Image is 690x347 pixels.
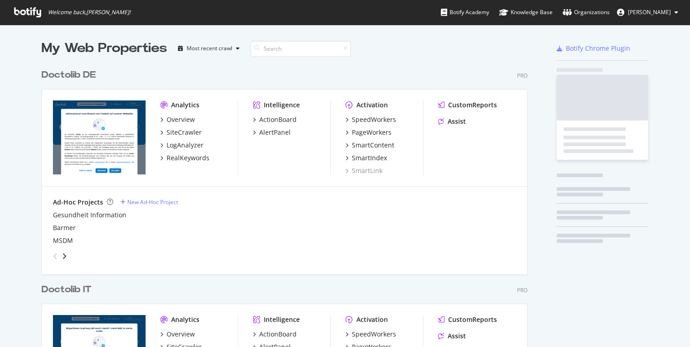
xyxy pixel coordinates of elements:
[448,331,466,341] div: Assist
[127,198,178,206] div: New Ad-Hoc Project
[167,330,195,339] div: Overview
[345,330,396,339] a: SpeedWorkers
[517,72,528,79] div: Pro
[253,128,291,137] a: AlertPanel
[352,330,396,339] div: SpeedWorkers
[438,315,497,324] a: CustomReports
[345,141,394,150] a: SmartContent
[167,153,209,163] div: RealKeywords
[438,117,466,126] a: Assist
[120,198,178,206] a: New Ad-Hoc Project
[171,100,199,110] div: Analytics
[53,210,126,220] a: Gesundheit Information
[517,286,528,294] div: Pro
[49,249,61,263] div: angle-left
[563,8,610,17] div: Organizations
[352,128,392,137] div: PageWorkers
[48,9,131,16] span: Welcome back, [PERSON_NAME] !
[167,128,202,137] div: SiteCrawler
[438,331,466,341] a: Assist
[352,153,387,163] div: SmartIndex
[441,8,489,17] div: Botify Academy
[345,115,396,124] a: SpeedWorkers
[264,315,300,324] div: Intelligence
[499,8,553,17] div: Knowledge Base
[345,153,387,163] a: SmartIndex
[61,252,68,261] div: angle-right
[253,330,297,339] a: ActionBoard
[174,41,243,56] button: Most recent crawl
[438,100,497,110] a: CustomReports
[42,283,91,296] div: Doctolib IT
[53,198,103,207] div: Ad-Hoc Projects
[352,115,396,124] div: SpeedWorkers
[167,141,204,150] div: LogAnalyzer
[259,128,291,137] div: AlertPanel
[448,100,497,110] div: CustomReports
[160,153,209,163] a: RealKeywords
[160,128,202,137] a: SiteCrawler
[259,115,297,124] div: ActionBoard
[160,330,195,339] a: Overview
[42,283,95,296] a: Doctolib IT
[259,330,297,339] div: ActionBoard
[53,236,73,245] a: MSDM
[356,315,388,324] div: Activation
[628,8,671,16] span: Thibaud Collignon
[251,41,351,57] input: Search
[448,117,466,126] div: Assist
[610,5,685,20] button: [PERSON_NAME]
[356,100,388,110] div: Activation
[557,44,630,53] a: Botify Chrome Plugin
[253,115,297,124] a: ActionBoard
[160,115,195,124] a: Overview
[42,68,96,82] div: Doctolib DE
[345,128,392,137] a: PageWorkers
[448,315,497,324] div: CustomReports
[187,46,232,51] div: Most recent crawl
[53,223,76,232] a: Barmer
[42,68,99,82] a: Doctolib DE
[167,115,195,124] div: Overview
[264,100,300,110] div: Intelligence
[345,166,382,175] a: SmartLink
[566,44,630,53] div: Botify Chrome Plugin
[352,141,394,150] div: SmartContent
[171,315,199,324] div: Analytics
[53,100,146,174] img: doctolib.de
[160,141,204,150] a: LogAnalyzer
[42,39,167,58] div: My Web Properties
